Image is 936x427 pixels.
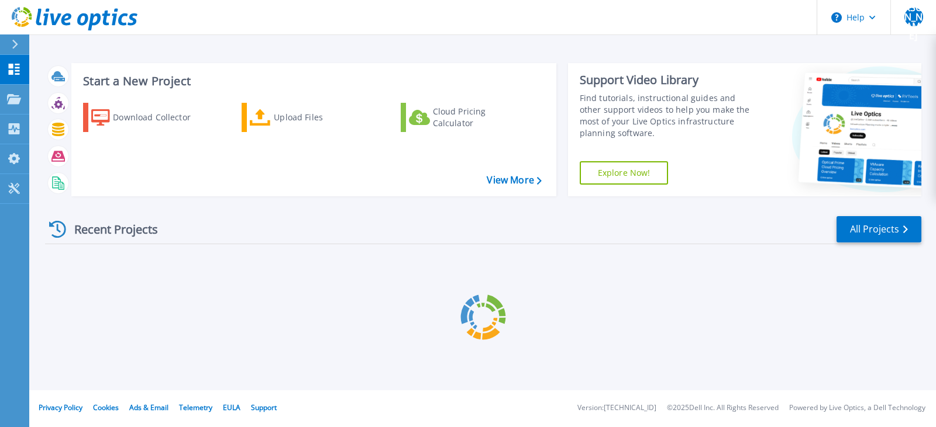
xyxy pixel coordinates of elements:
[789,404,925,412] li: Powered by Live Optics, a Dell Technology
[113,106,207,129] div: Download Collector
[179,402,212,412] a: Telemetry
[580,161,669,185] a: Explore Now!
[45,215,174,244] div: Recent Projects
[580,92,758,139] div: Find tutorials, instructional guides and other support videos to help you make the most of your L...
[242,103,372,132] a: Upload Files
[274,106,367,129] div: Upload Files
[580,72,758,88] div: Support Video Library
[223,402,240,412] a: EULA
[251,402,277,412] a: Support
[487,175,541,186] a: View More
[129,402,168,412] a: Ads & Email
[577,404,656,412] li: Version: [TECHNICAL_ID]
[401,103,531,132] a: Cloud Pricing Calculator
[667,404,779,412] li: © 2025 Dell Inc. All Rights Reserved
[39,402,82,412] a: Privacy Policy
[93,402,119,412] a: Cookies
[83,75,541,88] h3: Start a New Project
[83,103,214,132] a: Download Collector
[837,216,921,242] a: All Projects
[433,106,526,129] div: Cloud Pricing Calculator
